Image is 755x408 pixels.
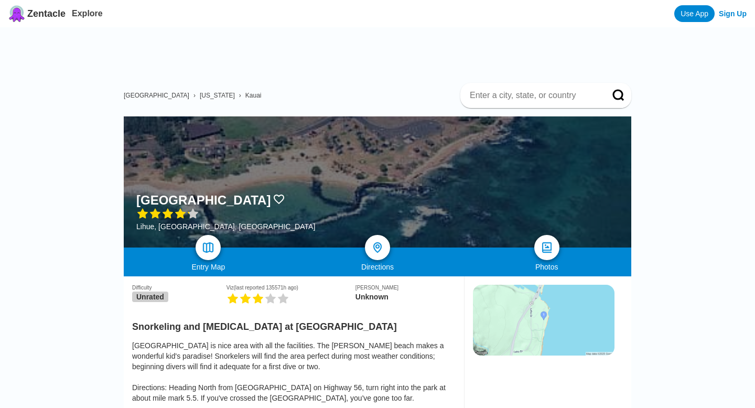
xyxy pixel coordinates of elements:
img: Zentacle logo [8,5,25,22]
span: Unrated [132,292,168,302]
span: Zentacle [27,8,66,19]
div: Viz (last reported 135571h ago) [226,285,355,291]
a: Sign Up [719,9,747,18]
a: map [196,235,221,260]
a: Use App [674,5,715,22]
iframe: Advertisement [132,27,631,74]
div: Entry Map [124,263,293,271]
h1: [GEOGRAPHIC_DATA] [136,193,271,208]
a: [US_STATE] [200,92,235,99]
img: staticmap [473,285,614,356]
h2: Snorkeling and [MEDICAL_DATA] at [GEOGRAPHIC_DATA] [132,315,456,332]
img: map [202,241,214,254]
input: Enter a city, state, or country [469,90,598,101]
a: Zentacle logoZentacle [8,5,66,22]
a: photos [534,235,559,260]
div: [PERSON_NAME] [355,285,456,291]
span: › [193,92,196,99]
a: directions [365,235,390,260]
img: directions [371,241,384,254]
div: Unknown [355,293,456,301]
span: › [239,92,241,99]
a: Kauai [245,92,262,99]
a: [GEOGRAPHIC_DATA] [124,92,189,99]
div: Difficulty [132,285,226,291]
div: Photos [462,263,631,271]
div: Lihue, [GEOGRAPHIC_DATA], [GEOGRAPHIC_DATA] [136,222,315,231]
div: Directions [293,263,462,271]
img: photos [541,241,553,254]
a: Explore [72,9,103,18]
div: [GEOGRAPHIC_DATA] is nice area with all the facilities. The [PERSON_NAME] beach makes a wonderful... [132,340,456,403]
